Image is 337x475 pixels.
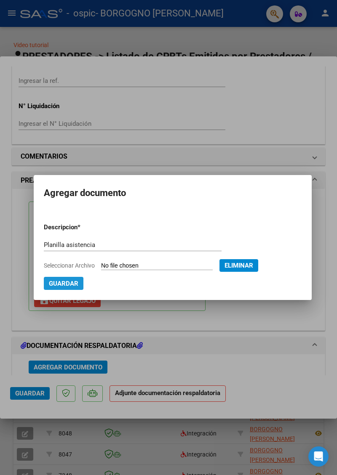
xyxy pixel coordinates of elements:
[225,262,253,269] span: Eliminar
[44,223,121,232] p: Descripcion
[308,446,329,467] div: Open Intercom Messenger
[49,280,78,287] span: Guardar
[44,277,83,290] button: Guardar
[44,185,302,201] h2: Agregar documento
[219,259,258,272] button: Eliminar
[44,262,95,269] span: Seleccionar Archivo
